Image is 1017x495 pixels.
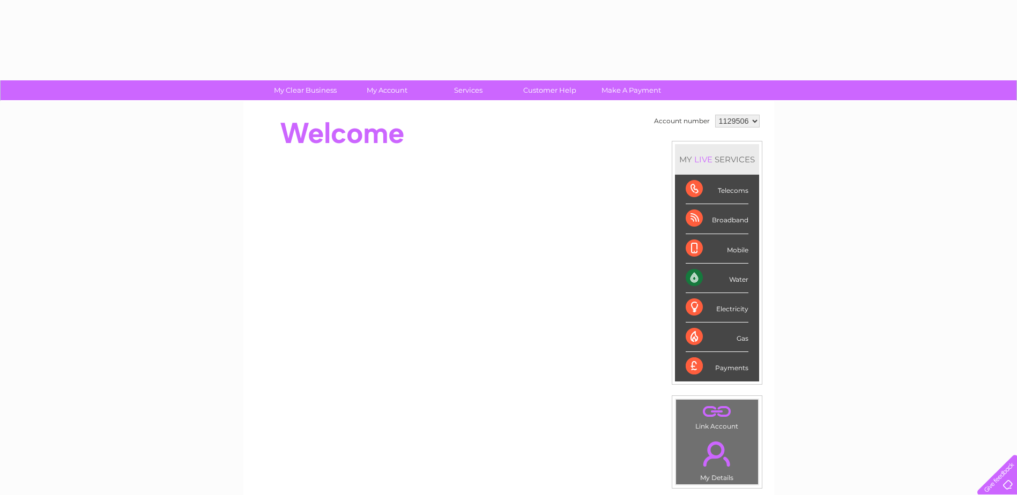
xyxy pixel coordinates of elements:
[675,399,759,433] td: Link Account
[679,402,755,421] a: .
[686,352,748,381] div: Payments
[651,112,712,130] td: Account number
[692,154,715,164] div: LIVE
[675,144,759,175] div: MY SERVICES
[686,264,748,293] div: Water
[675,432,759,485] td: My Details
[686,293,748,322] div: Electricity
[686,204,748,234] div: Broadband
[587,80,675,100] a: Make A Payment
[679,435,755,472] a: .
[686,322,748,352] div: Gas
[424,80,513,100] a: Services
[261,80,350,100] a: My Clear Business
[343,80,431,100] a: My Account
[686,175,748,204] div: Telecoms
[506,80,594,100] a: Customer Help
[686,234,748,264] div: Mobile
